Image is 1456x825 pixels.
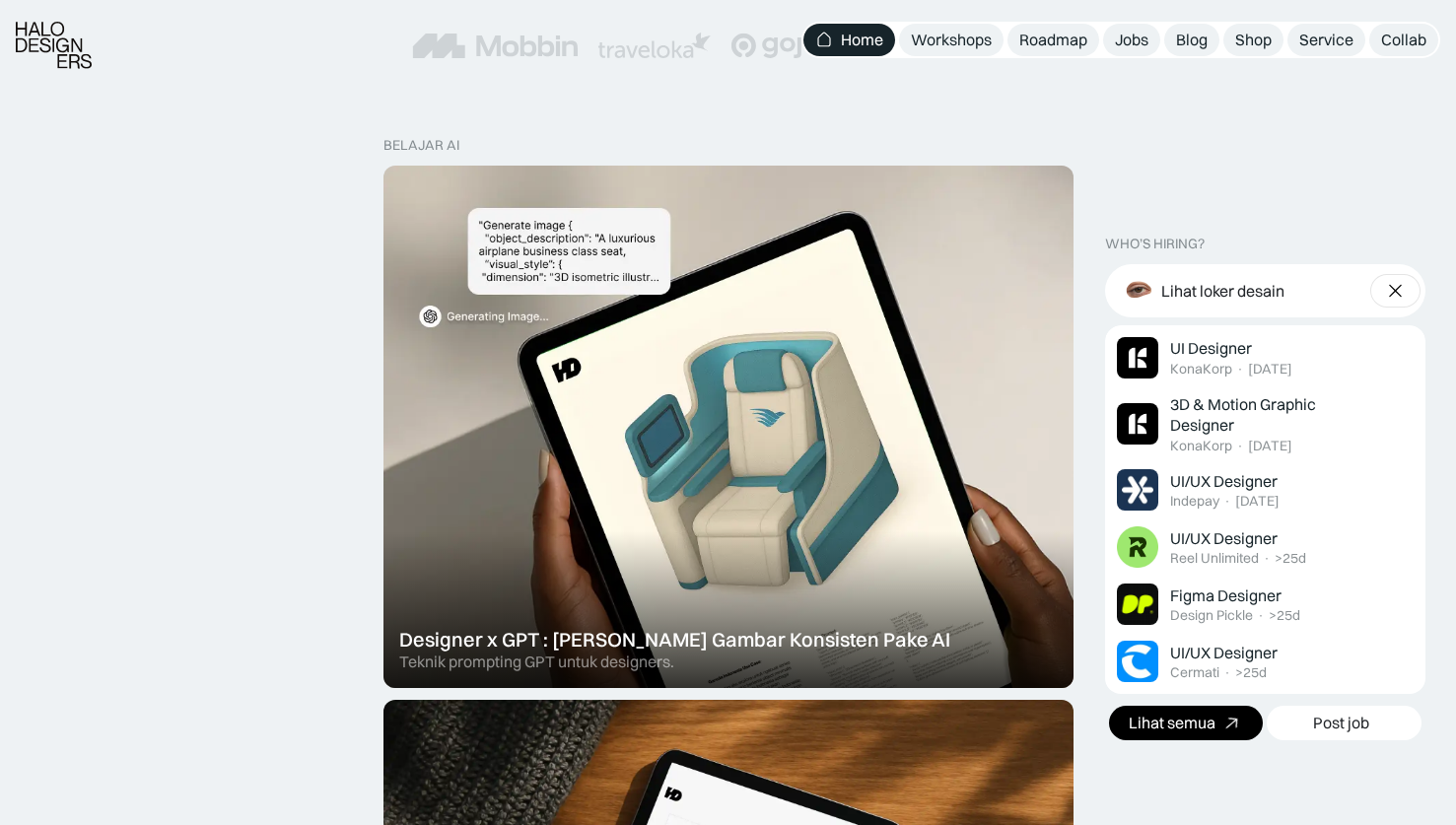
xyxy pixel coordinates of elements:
div: >25d [1269,607,1300,624]
a: Blog [1164,24,1219,56]
a: Job ImageFigma DesignerDesign Pickle·>25d [1109,576,1421,633]
img: Job Image [1117,337,1158,378]
a: Workshops [899,24,1004,56]
div: UI/UX Designer [1170,643,1278,663]
img: Job Image [1117,403,1158,445]
div: [DATE] [1235,493,1280,510]
a: Roadmap [1007,24,1099,56]
div: UI Designer [1170,338,1252,359]
a: Collab [1369,24,1438,56]
a: Designer x GPT : [PERSON_NAME] Gambar Konsisten Pake AITeknik prompting GPT untuk designers. [383,166,1074,688]
div: WHO’S HIRING? [1105,236,1205,252]
div: >25d [1275,550,1306,567]
a: Jobs [1103,24,1160,56]
div: Lihat loker desain [1161,281,1284,302]
div: · [1236,438,1244,454]
div: Roadmap [1019,30,1087,50]
a: Lihat semua [1109,706,1264,740]
img: Job Image [1117,641,1158,682]
img: Job Image [1117,584,1158,625]
div: Service [1299,30,1353,50]
div: Indepay [1170,493,1219,510]
div: · [1236,361,1244,378]
img: Job Image [1117,469,1158,511]
div: Blog [1176,30,1208,50]
a: Post job [1267,706,1421,740]
a: Job ImageUI DesignerKonaKorp·[DATE] [1109,329,1421,386]
div: Home [841,30,883,50]
div: Jobs [1115,30,1148,50]
a: Home [803,24,895,56]
a: Job ImageUI/UX DesignerIndepay·[DATE] [1109,461,1421,518]
div: Figma Designer [1170,585,1282,606]
div: belajar ai [383,137,459,154]
div: [DATE] [1248,361,1292,378]
div: · [1223,664,1231,681]
div: Collab [1381,30,1426,50]
img: Job Image [1117,526,1158,568]
div: >25d [1235,664,1267,681]
a: Job Image3D & Motion Graphic DesignerKonaKorp·[DATE] [1109,386,1421,461]
div: KonaKorp [1170,361,1232,378]
div: · [1223,493,1231,510]
div: · [1263,550,1271,567]
div: Post job [1313,713,1369,733]
div: KonaKorp [1170,438,1232,454]
a: Shop [1223,24,1283,56]
div: [DATE] [1248,438,1292,454]
a: Job ImageUI/UX DesignerCermati·>25d [1109,633,1421,690]
div: Shop [1235,30,1272,50]
div: UI/UX Designer [1170,528,1278,549]
div: Reel Unlimited [1170,550,1259,567]
div: 3D & Motion Graphic Designer [1170,394,1372,436]
div: Lihat semua [1129,713,1215,733]
div: Cermati [1170,664,1219,681]
div: · [1257,607,1265,624]
a: Job ImageUI/UX DesignerReel Unlimited·>25d [1109,518,1421,576]
div: UI/UX Designer [1170,471,1278,492]
a: Service [1287,24,1365,56]
div: Design Pickle [1170,607,1253,624]
div: Workshops [911,30,992,50]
